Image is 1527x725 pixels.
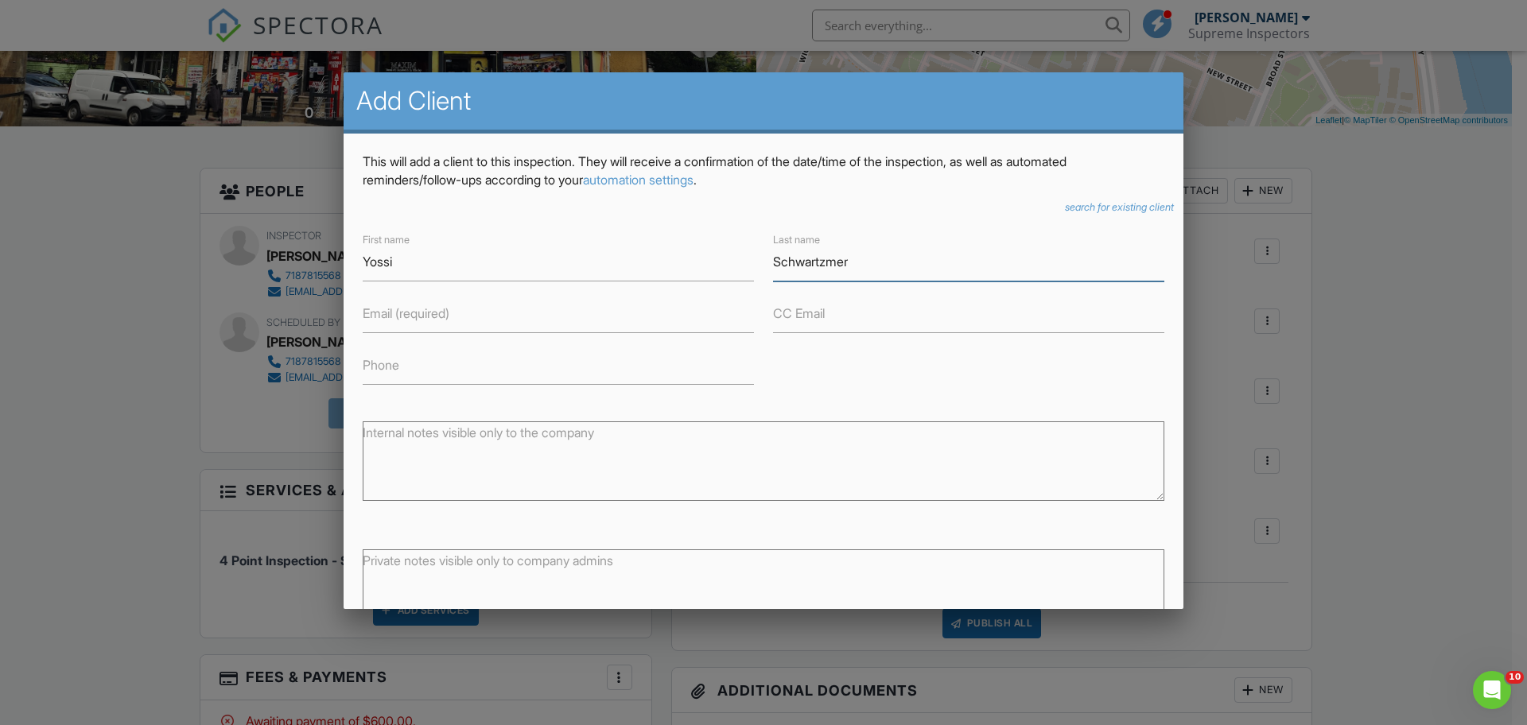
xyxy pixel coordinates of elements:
[1473,671,1511,709] iframe: Intercom live chat
[773,304,825,322] label: CC Email
[363,356,399,374] label: Phone
[1065,201,1174,213] i: search for existing client
[1506,671,1524,684] span: 10
[363,424,594,441] label: Internal notes visible only to the company
[773,233,820,247] label: Last name
[583,172,694,188] a: automation settings
[363,153,1164,188] p: This will add a client to this inspection. They will receive a confirmation of the date/time of t...
[356,85,1171,117] h2: Add Client
[363,552,613,569] label: Private notes visible only to company admins
[363,233,410,247] label: First name
[363,304,449,322] label: Email (required)
[1065,201,1174,214] a: search for existing client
